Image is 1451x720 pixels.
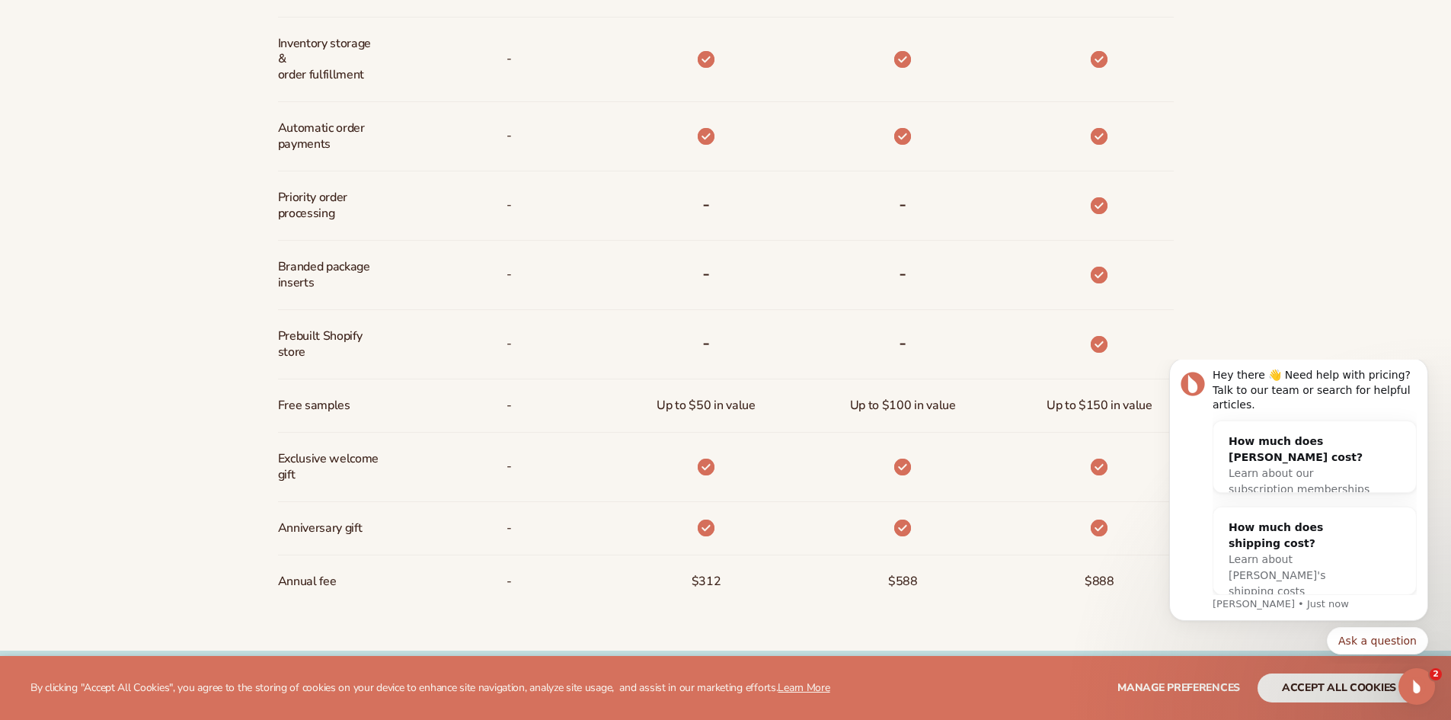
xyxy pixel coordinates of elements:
button: Quick reply: Ask a question [181,267,282,295]
span: Up to $50 in value [657,392,755,420]
div: How much does [PERSON_NAME] cost? [82,74,224,106]
span: Exclusive welcome gift [278,445,379,489]
span: Branded package inserts [278,253,379,297]
span: Manage preferences [1117,680,1240,695]
b: - [702,192,710,216]
span: Free samples [278,392,350,420]
span: - [507,568,512,596]
span: $888 [1085,568,1114,596]
span: Prebuilt Shopify store [278,322,379,366]
span: Learn about our subscription memberships [82,107,223,136]
div: How much does [PERSON_NAME] cost?Learn about our subscription memberships [67,62,239,150]
div: How much does shipping cost?Learn about [PERSON_NAME]'s shipping costs [67,148,239,252]
span: $588 [888,568,918,596]
span: $312 [692,568,721,596]
div: Quick reply options [23,267,282,295]
div: Message content [66,8,270,235]
span: - [507,330,512,358]
span: Priority order processing [278,184,379,228]
span: Up to $150 in value [1047,392,1152,420]
span: - [507,191,512,219]
img: Profile image for Lee [34,12,59,37]
span: - [507,514,512,542]
span: Up to $100 in value [850,392,956,420]
iframe: Intercom notifications message [1146,360,1451,664]
button: Manage preferences [1117,674,1240,702]
span: Annual fee [278,568,337,596]
span: - [507,261,512,289]
p: By clicking "Accept All Cookies", you agree to the storing of cookies on your device to enhance s... [30,682,830,695]
b: - [899,261,906,286]
a: Learn More [778,680,829,695]
span: - [507,122,512,150]
span: - [507,392,512,420]
p: - [507,45,512,73]
span: Learn about [PERSON_NAME]'s shipping costs [82,194,179,238]
button: accept all cookies [1258,674,1421,702]
p: Message from Lee, sent Just now [66,238,270,251]
iframe: Intercom live chat [1398,668,1435,705]
b: - [702,261,710,286]
span: 2 [1430,668,1442,680]
span: Inventory storage & order fulfillment [278,30,379,89]
span: - [507,453,512,481]
b: - [702,331,710,355]
div: How much does shipping cost? [82,160,224,192]
div: Hey there 👋 Need help with pricing? Talk to our team or search for helpful articles. [66,8,270,53]
span: Automatic order payments [278,114,379,158]
b: - [899,331,906,355]
span: Anniversary gift [278,514,363,542]
b: - [899,192,906,216]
